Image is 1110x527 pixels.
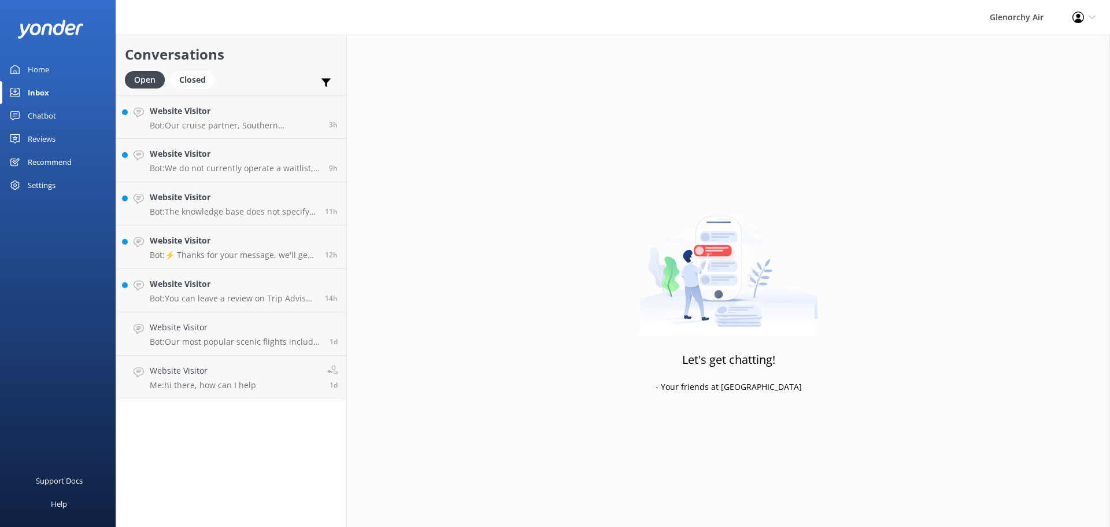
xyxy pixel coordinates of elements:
[682,351,775,369] h3: Let's get chatting!
[116,356,346,399] a: Website VisitorMe:hi there, how can I help1d
[116,312,346,356] a: Website VisitorBot:Our most popular scenic flights include: - Milford Sound Fly | Cruise | Fly - ...
[51,492,67,515] div: Help
[329,120,338,130] span: Oct 15 2025 03:11am (UTC +13:00) Pacific/Auckland
[28,104,56,127] div: Chatbot
[656,381,802,393] p: - Your friends at [GEOGRAPHIC_DATA]
[150,364,256,377] h4: Website Visitor
[17,20,84,39] img: yonder-white-logo.png
[28,150,72,174] div: Recommend
[171,71,214,89] div: Closed
[330,337,338,347] span: Oct 13 2025 09:05pm (UTC +13:00) Pacific/Auckland
[325,250,338,260] span: Oct 14 2025 06:12pm (UTC +13:00) Pacific/Auckland
[150,105,320,117] h4: Website Visitor
[639,191,818,336] img: artwork of a man stealing a conversation from at giant smartphone
[116,269,346,312] a: Website VisitorBot:You can leave a review on Trip Advisor or Google Reviews. Alternatively, you c...
[150,191,316,204] h4: Website Visitor
[116,226,346,269] a: Website VisitorBot:⚡ Thanks for your message, we'll get back to you as soon as we can. You're als...
[125,73,171,86] a: Open
[150,380,256,390] p: Me: hi there, how can I help
[36,469,83,492] div: Support Docs
[28,174,55,197] div: Settings
[330,380,338,390] span: Oct 13 2025 10:54am (UTC +13:00) Pacific/Auckland
[150,120,320,131] p: Bot: Our cruise partner, Southern Discoveries, offers vessels in [GEOGRAPHIC_DATA] with capacitie...
[150,163,320,174] p: Bot: We do not currently operate a waitlist, however, our team will do their best to accommodate ...
[116,95,346,139] a: Website VisitorBot:Our cruise partner, Southern Discoveries, offers vessels in [GEOGRAPHIC_DATA] ...
[329,163,338,173] span: Oct 14 2025 09:11pm (UTC +13:00) Pacific/Auckland
[150,250,316,260] p: Bot: ⚡ Thanks for your message, we'll get back to you as soon as we can. You're also welcome to k...
[325,293,338,303] span: Oct 14 2025 04:45pm (UTC +13:00) Pacific/Auckland
[150,207,316,217] p: Bot: The knowledge base does not specify the exact radius of [GEOGRAPHIC_DATA]. However, it menti...
[116,182,346,226] a: Website VisitorBot:The knowledge base does not specify the exact radius of [GEOGRAPHIC_DATA]. How...
[125,71,165,89] div: Open
[28,127,55,150] div: Reviews
[325,207,338,216] span: Oct 14 2025 07:09pm (UTC +13:00) Pacific/Auckland
[150,148,320,160] h4: Website Visitor
[116,139,346,182] a: Website VisitorBot:We do not currently operate a waitlist, however, our team will do their best t...
[28,81,49,104] div: Inbox
[171,73,220,86] a: Closed
[150,321,321,334] h4: Website Visitor
[150,234,316,247] h4: Website Visitor
[150,293,316,304] p: Bot: You can leave a review on Trip Advisor or Google Reviews. Alternatively, you can email your ...
[150,278,316,290] h4: Website Visitor
[150,337,321,347] p: Bot: Our most popular scenic flights include: - Milford Sound Fly | Cruise | Fly - Our most popul...
[28,58,49,81] div: Home
[125,43,338,65] h2: Conversations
